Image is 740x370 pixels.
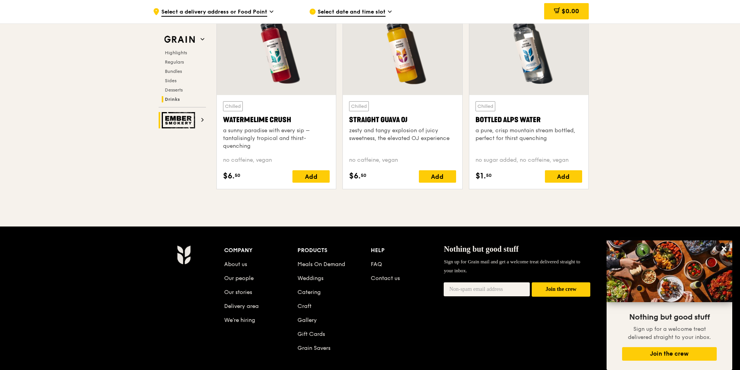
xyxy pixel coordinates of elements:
div: zesty and tangy explosion of juicy sweetness, the elevated OJ experience [349,127,456,142]
a: We’re hiring [224,317,255,323]
span: Regulars [165,59,184,65]
a: Meals On Demand [297,261,345,268]
span: Sign up for a welcome treat delivered straight to your inbox. [628,326,711,341]
button: Close [718,242,730,255]
a: FAQ [371,261,382,268]
a: Our people [224,275,254,282]
div: no caffeine, vegan [223,156,330,164]
span: 50 [486,172,492,178]
img: Grain web logo [162,33,197,47]
a: Gallery [297,317,317,323]
a: Craft [297,303,311,309]
div: Company [224,245,297,256]
a: Delivery area [224,303,259,309]
span: 50 [235,172,240,178]
img: Ember Smokery web logo [162,112,197,128]
div: Products [297,245,371,256]
a: Gift Cards [297,331,325,337]
span: $0.00 [562,7,579,15]
span: Sign up for Grain mail and get a welcome treat delivered straight to your inbox. [444,259,580,273]
span: $1. [475,170,486,182]
span: Drinks [165,97,180,102]
span: Sides [165,78,176,83]
div: Chilled [475,101,495,111]
div: a pure, crisp mountain stream bottled, perfect for thirst quenching [475,127,582,142]
img: DSC07876-Edit02-Large.jpeg [607,240,732,302]
span: Desserts [165,87,183,93]
span: Highlights [165,50,187,55]
div: Straight Guava OJ [349,114,456,125]
a: Contact us [371,275,400,282]
button: Join the crew [622,347,717,361]
span: Nothing but good stuff [629,313,710,322]
span: Bundles [165,69,182,74]
span: Select a delivery address or Food Point [161,8,267,17]
span: 50 [361,172,367,178]
button: Join the crew [532,282,590,297]
div: Watermelime Crush [223,114,330,125]
a: Weddings [297,275,323,282]
span: Select date and time slot [318,8,386,17]
div: no sugar added, no caffeine, vegan [475,156,582,164]
span: $6. [223,170,235,182]
div: Chilled [223,101,243,111]
div: Add [545,170,582,183]
div: Bottled Alps Water [475,114,582,125]
div: a sunny paradise with every sip – tantalisingly tropical and thirst-quenching [223,127,330,150]
div: Add [292,170,330,183]
a: Catering [297,289,321,296]
div: no caffeine, vegan [349,156,456,164]
span: Nothing but good stuff [444,245,519,253]
div: Help [371,245,444,256]
div: Chilled [349,101,369,111]
a: Grain Savers [297,345,330,351]
input: Non-spam email address [444,282,530,296]
img: Grain [177,245,190,265]
a: About us [224,261,247,268]
span: $6. [349,170,361,182]
a: Our stories [224,289,252,296]
div: Add [419,170,456,183]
